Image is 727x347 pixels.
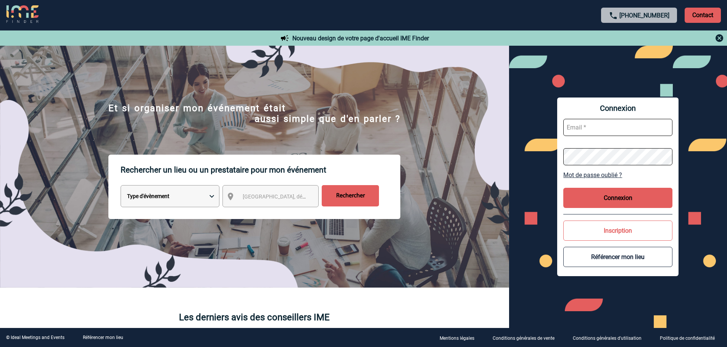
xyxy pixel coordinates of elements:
p: Conditions générales de vente [493,336,555,341]
p: Contact [685,8,721,23]
p: Conditions générales d'utilisation [573,336,642,341]
button: Référencer mon lieu [563,247,672,267]
a: [PHONE_NUMBER] [619,12,669,19]
input: Rechercher [322,185,379,206]
div: © Ideal Meetings and Events [6,335,64,340]
span: Connexion [563,104,672,113]
a: Mentions légales [434,334,487,341]
p: Mentions légales [440,336,474,341]
a: Référencer mon lieu [83,335,123,340]
img: call-24-px.png [609,11,618,20]
button: Inscription [563,221,672,241]
span: [GEOGRAPHIC_DATA], département, région... [243,193,349,200]
input: Email * [563,119,672,136]
a: Conditions générales de vente [487,334,567,341]
a: Conditions générales d'utilisation [567,334,654,341]
button: Connexion [563,188,672,208]
a: Mot de passe oublié ? [563,171,672,179]
p: Rechercher un lieu ou un prestataire pour mon événement [121,155,400,185]
p: Politique de confidentialité [660,336,715,341]
a: Politique de confidentialité [654,334,727,341]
